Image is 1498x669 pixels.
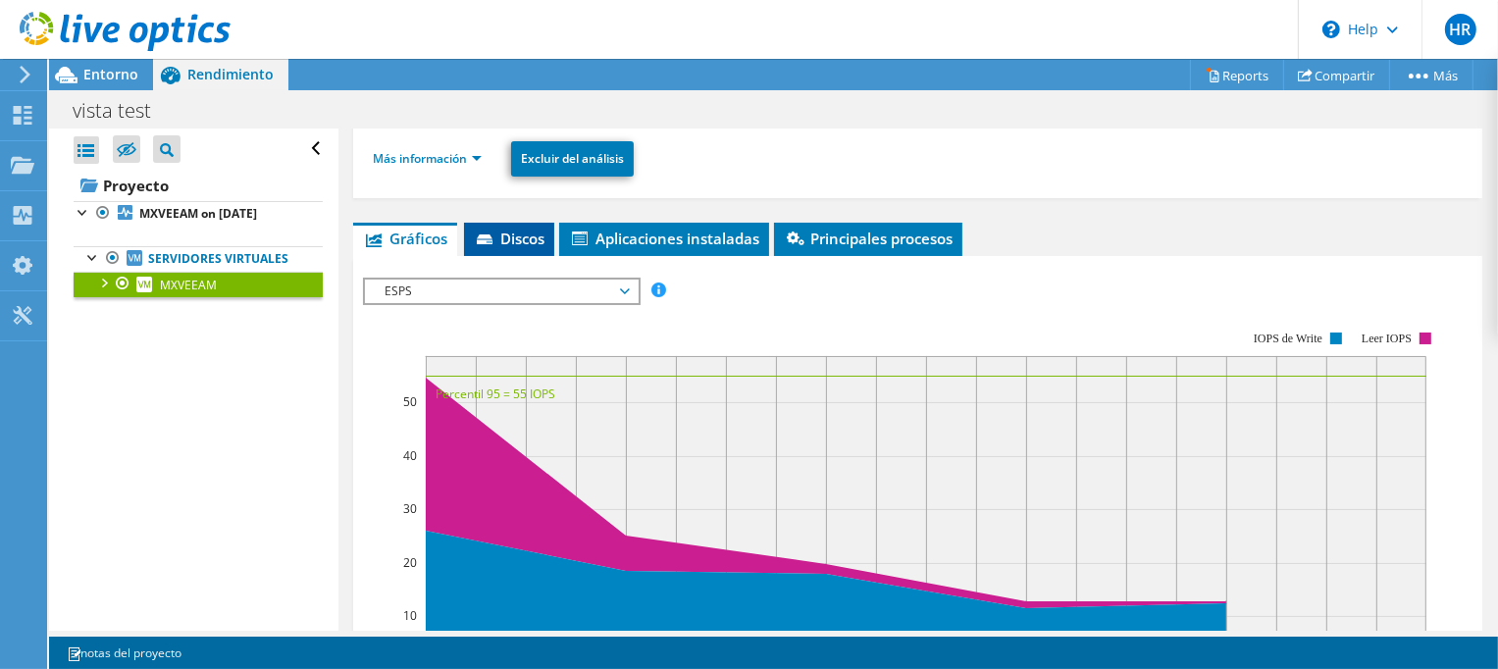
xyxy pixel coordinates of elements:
text: 10 [403,607,417,624]
a: MXVEEAM on [DATE] [74,201,323,227]
span: HR [1445,14,1476,45]
span: Aplicaciones instaladas [569,229,759,248]
span: Discos [474,229,544,248]
span: Rendimiento [187,65,274,83]
a: Proyecto [74,170,323,201]
span: ESPS [375,280,627,303]
h1: vista test [64,100,181,122]
a: MXVEEAM [74,272,323,297]
text: 30 [403,500,417,517]
text: Leer IOPS [1362,332,1412,345]
text: IOPS de Write [1254,332,1322,345]
a: notas del proyecto [53,641,195,665]
text: Percentil 95 = 55 IOPS [436,386,555,402]
span: Principales procesos [784,229,953,248]
b: MXVEEAM on [DATE] [139,205,257,222]
a: Más información [373,150,482,167]
svg: \n [1322,21,1340,38]
a: Compartir [1283,60,1390,90]
a: Reports [1190,60,1284,90]
a: Más [1389,60,1473,90]
text: 40 [403,447,417,464]
a: Excluir del análisis [511,141,634,177]
text: 20 [403,554,417,571]
span: MXVEEAM [160,277,217,293]
span: Gráficos [363,229,447,248]
span: Entorno [83,65,138,83]
a: Servidores virtuales [74,246,323,272]
text: 50 [403,393,417,410]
